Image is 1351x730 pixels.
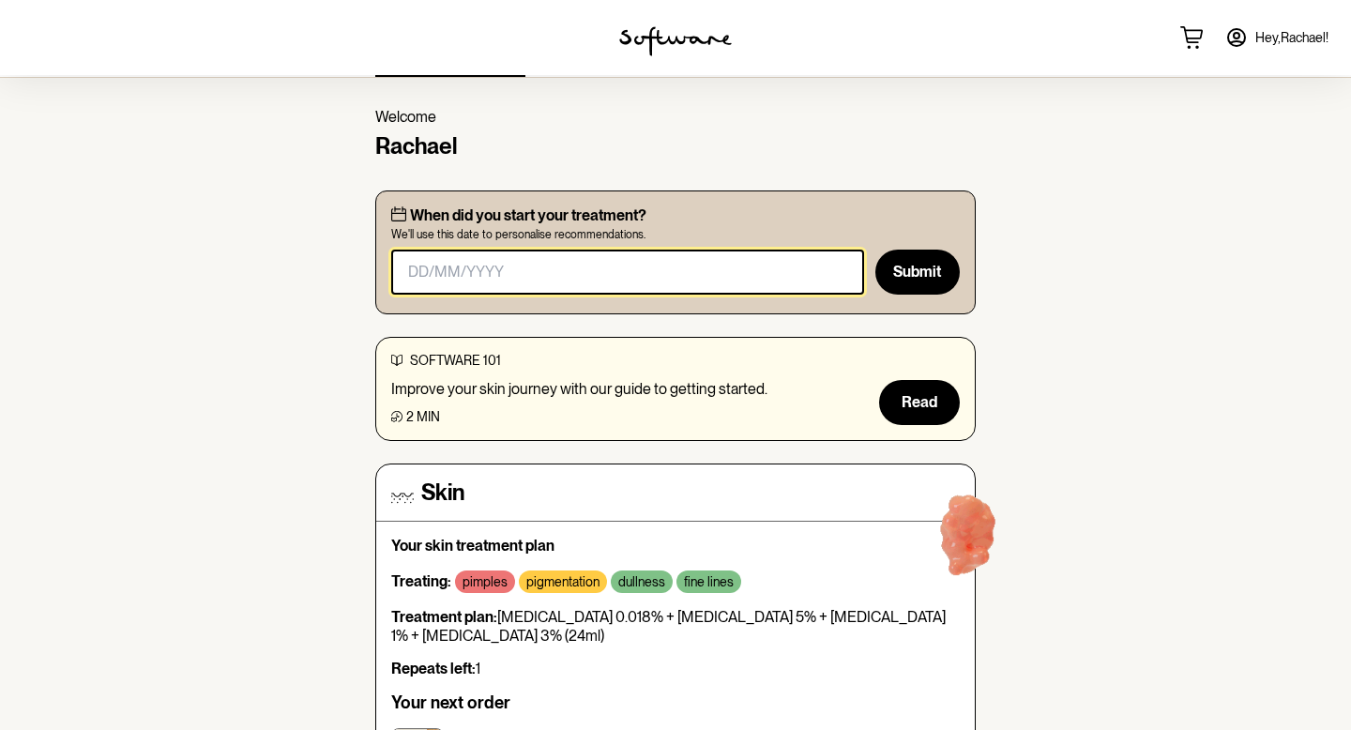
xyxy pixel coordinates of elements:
[391,660,476,677] strong: Repeats left:
[410,206,646,224] p: When did you start your treatment?
[391,380,767,398] p: Improve your skin journey with our guide to getting started.
[375,133,976,160] h4: Rachael
[421,479,464,507] h4: Skin
[893,263,941,281] span: Submit
[619,26,732,56] img: software logo
[391,228,960,241] span: We'll use this date to personalise recommendations.
[463,574,508,590] p: pimples
[618,574,665,590] p: dullness
[1214,15,1340,60] a: Hey,Rachael!
[875,250,960,295] button: Submit
[526,574,600,590] p: pigmentation
[684,574,734,590] p: fine lines
[902,393,937,411] span: Read
[375,108,976,126] p: Welcome
[1255,30,1328,46] span: Hey, Rachael !
[879,380,960,425] button: Read
[908,479,1028,599] img: red-blob.ee797e6f29be6228169e.gif
[391,572,451,590] strong: Treating:
[410,353,501,368] span: software 101
[391,660,960,677] p: 1
[391,608,960,644] p: [MEDICAL_DATA] 0.018% + [MEDICAL_DATA] 5% + [MEDICAL_DATA] 1% + [MEDICAL_DATA] 3% (24ml)
[406,409,440,424] span: 2 min
[391,608,497,626] strong: Treatment plan:
[391,250,864,295] input: DD/MM/YYYY
[391,537,960,555] p: Your skin treatment plan
[391,692,960,713] h6: Your next order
